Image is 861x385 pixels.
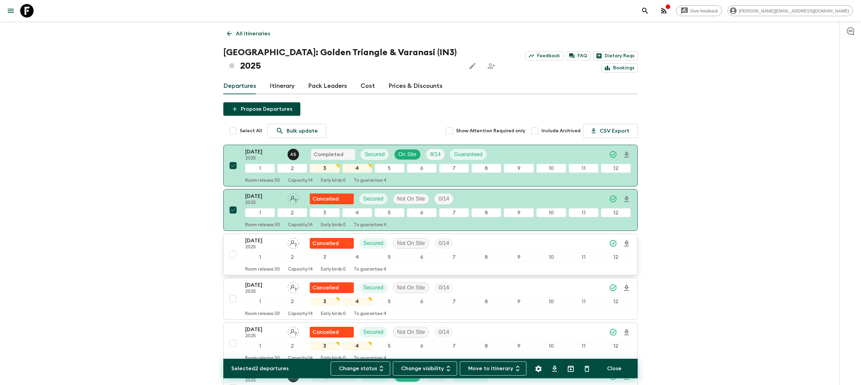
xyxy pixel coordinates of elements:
button: [DATE]2025Arjun Singh DeoraCompletedSecuredOn SiteTrip FillGuaranteed123456789101112Room release:... [223,145,638,186]
div: 5 [375,297,404,306]
svg: Synced Successfully [609,284,617,292]
button: Change visibility [393,361,457,376]
p: 2025 [245,245,282,250]
div: Trip Fill [435,282,453,293]
button: Propose Departures [223,102,300,116]
button: Move to Itinerary [460,361,526,376]
div: 11 [569,253,598,261]
svg: Synced Successfully [609,195,617,203]
div: 2 [277,342,307,350]
p: Early birds: 0 [321,267,346,272]
span: Arjun Singh Deora [288,151,300,156]
div: Trip Fill [435,194,453,204]
p: Early birds: 0 [321,222,346,228]
div: 12 [601,253,631,261]
p: Capacity: 14 [288,311,313,317]
span: Select All [240,128,262,134]
p: To guarantee: 4 [354,178,386,183]
p: Secured [363,328,383,336]
h1: [GEOGRAPHIC_DATA]: Golden Triangle & Varanasi (IN3) 2025 [223,46,460,73]
div: 4 [342,208,372,217]
p: Room release: 30 [245,267,280,272]
div: 6 [407,253,437,261]
div: 4 [342,342,372,350]
div: Flash Pack cancellation [310,194,354,204]
svg: Download Onboarding [623,328,631,337]
p: All itineraries [236,30,270,38]
button: [DATE]2025Assign pack leaderFlash Pack cancellationSecuredNot On SiteTrip Fill123456789101112Room... [223,322,638,364]
p: 0 / 14 [439,328,449,336]
span: Assign pack leader [288,284,299,289]
div: 12 [601,164,631,173]
div: Flash Pack cancellation [310,327,354,338]
p: Secured [363,284,383,292]
a: Give feedback [676,5,722,16]
p: 0 / 14 [439,284,449,292]
div: Not On Site [393,282,429,293]
p: 8 / 14 [430,150,441,159]
div: 8 [472,208,501,217]
p: Secured [363,195,383,203]
div: 1 [245,297,275,306]
button: Archive (Completed, Cancelled or Unsynced Departures only) [564,362,577,376]
p: Room release: 30 [245,311,280,317]
span: Assign pack leader [288,195,299,201]
div: 7 [439,297,469,306]
div: 8 [472,253,501,261]
div: 9 [504,297,533,306]
span: Assign pack leader [288,240,299,245]
div: 10 [536,253,566,261]
p: Capacity: 14 [288,356,313,361]
span: Include Archived [541,128,581,134]
p: 2025 [245,289,282,294]
div: 8 [472,297,501,306]
div: 3 [310,297,339,306]
div: Trip Fill [435,327,453,338]
div: 7 [439,342,469,350]
div: 1 [245,253,275,261]
div: Secured [361,149,389,160]
div: 9 [504,253,533,261]
svg: Synced Successfully [609,328,617,336]
div: 7 [439,253,469,261]
a: Prices & Discounts [388,78,443,94]
p: Early birds: 0 [321,356,346,361]
div: 10 [536,208,566,217]
button: Close [599,361,630,376]
a: Bookings [602,63,638,73]
div: 4 [342,297,372,306]
button: Change status [331,361,390,376]
a: Itinerary [270,78,295,94]
span: [PERSON_NAME][EMAIL_ADDRESS][DOMAIN_NAME] [735,8,853,13]
div: 9 [504,164,533,173]
div: 6 [407,297,437,306]
div: 4 [342,164,372,173]
div: 9 [504,342,533,350]
div: Secured [359,282,387,293]
div: 9 [504,208,533,217]
p: 2025 [245,200,282,206]
p: 2025 [245,378,282,383]
div: 2 [277,297,307,306]
div: 11 [569,164,598,173]
div: 11 [569,208,598,217]
div: 5 [375,342,404,350]
div: 2 [277,253,307,261]
div: Not On Site [393,238,429,249]
div: 8 [472,342,501,350]
p: On Site [399,150,416,159]
button: [DATE]2025Assign pack leaderFlash Pack cancellationSecuredNot On SiteTrip Fill123456789101112Room... [223,189,638,231]
p: Capacity: 14 [288,178,313,183]
p: Room release: 30 [245,356,280,361]
a: Cost [361,78,375,94]
span: Show Attention Required only [456,128,525,134]
div: Trip Fill [435,238,453,249]
div: 7 [439,208,469,217]
a: Feedback [526,51,563,61]
div: 3 [310,342,339,350]
p: [DATE] [245,148,282,156]
p: 2025 [245,334,282,339]
div: 5 [375,253,404,261]
p: Cancelled [312,195,339,203]
span: Assign pack leader [288,328,299,334]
